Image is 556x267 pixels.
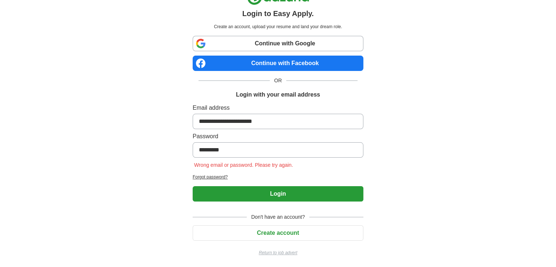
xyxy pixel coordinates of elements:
[194,23,362,30] p: Create an account, upload your resume and land your dream role.
[193,162,295,168] span: Wrong email or password. Please try again.
[193,225,363,241] button: Create account
[193,230,363,236] a: Create account
[236,90,320,99] h1: Login with your email address
[193,56,363,71] a: Continue with Facebook
[242,8,314,19] h1: Login to Easy Apply.
[193,36,363,51] a: Continue with Google
[193,104,363,112] label: Email address
[193,249,363,256] a: Return to job advert
[193,174,363,180] a: Forgot password?
[193,132,363,141] label: Password
[247,213,309,221] span: Don't have an account?
[193,186,363,202] button: Login
[270,77,286,84] span: OR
